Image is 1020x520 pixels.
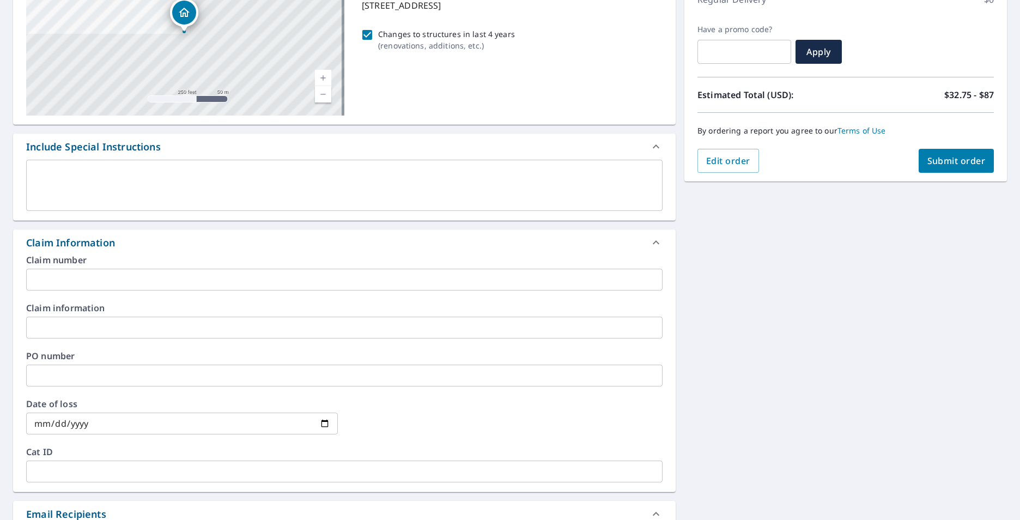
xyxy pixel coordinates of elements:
[26,304,663,312] label: Claim information
[13,229,676,256] div: Claim Information
[796,40,842,64] button: Apply
[697,88,846,101] p: Estimated Total (USD):
[697,126,994,136] p: By ordering a report you agree to our
[26,400,338,408] label: Date of loss
[837,125,886,136] a: Terms of Use
[378,40,515,51] p: ( renovations, additions, etc. )
[26,235,115,250] div: Claim Information
[697,25,791,34] label: Have a promo code?
[26,140,161,154] div: Include Special Instructions
[13,134,676,160] div: Include Special Instructions
[26,352,663,360] label: PO number
[378,28,515,40] p: Changes to structures in last 4 years
[706,155,750,167] span: Edit order
[697,149,759,173] button: Edit order
[927,155,986,167] span: Submit order
[804,46,833,58] span: Apply
[315,70,331,86] a: Current Level 17, Zoom In
[315,86,331,102] a: Current Level 17, Zoom Out
[26,256,663,264] label: Claim number
[919,149,994,173] button: Submit order
[26,448,663,456] label: Cat ID
[944,88,994,101] p: $32.75 - $87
